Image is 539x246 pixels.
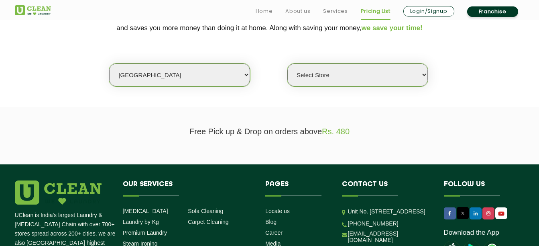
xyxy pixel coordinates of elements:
h4: Pages [265,180,330,196]
a: [MEDICAL_DATA] [123,208,168,214]
h4: Follow us [444,180,515,196]
a: Locate us [265,208,290,214]
a: Pricing List [361,6,391,16]
img: logo.png [15,180,102,205]
p: We make Laundry affordable by charging you per kilo and not per piece. Our monthly package pricin... [15,7,525,35]
span: Rs. 480 [322,127,350,136]
a: About us [285,6,310,16]
a: Carpet Cleaning [188,219,228,225]
h4: Contact us [342,180,432,196]
p: Free Pick up & Drop on orders above [15,127,525,136]
a: Sofa Cleaning [188,208,223,214]
a: Franchise [467,6,518,17]
a: Login/Signup [403,6,454,16]
img: UClean Laundry and Dry Cleaning [496,209,506,218]
a: Premium Laundry [123,230,167,236]
p: Unit No. [STREET_ADDRESS] [348,207,432,216]
h4: Our Services [123,180,254,196]
img: UClean Laundry and Dry Cleaning [15,5,51,15]
a: Career [265,230,283,236]
a: [EMAIL_ADDRESS][DOMAIN_NAME] [348,230,432,243]
a: Home [256,6,273,16]
span: we save your time! [362,24,423,32]
a: Laundry by Kg [123,219,159,225]
a: Services [323,6,348,16]
a: Blog [265,219,277,225]
a: Download the App [444,229,499,237]
a: [PHONE_NUMBER] [348,220,399,227]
